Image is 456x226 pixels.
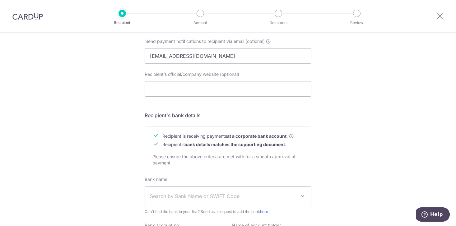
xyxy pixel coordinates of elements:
img: CardUp [12,12,43,20]
span: Help [14,4,27,10]
a: here [260,209,268,214]
p: Review [334,20,380,26]
p: Document [255,20,301,26]
span: Send payment notifications to recipient via email (optional) [145,38,265,44]
b: at a corporate bank account [227,133,286,139]
span: Recipient is receiving payments . [162,133,294,139]
span: Search by Bank Name or SWIFT Code [150,192,296,200]
span: Can't find the bank in your list ? Send us a request to add the bank [145,209,311,215]
iframe: Opens a widget where you can find more information [416,207,450,223]
label: Bank name [145,176,167,182]
input: Enter email address [145,48,311,64]
b: bank details matches the supporting document [184,142,285,147]
p: Recipient [99,20,145,26]
h5: Recipient's bank details [145,112,311,119]
span: Recipient’s . [162,142,286,147]
label: Recipient’s official/company website (optional) [145,71,239,77]
p: Amount [177,20,223,26]
span: Please ensure the above criteria are met with for a smooth approval of payment. [152,154,295,165]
